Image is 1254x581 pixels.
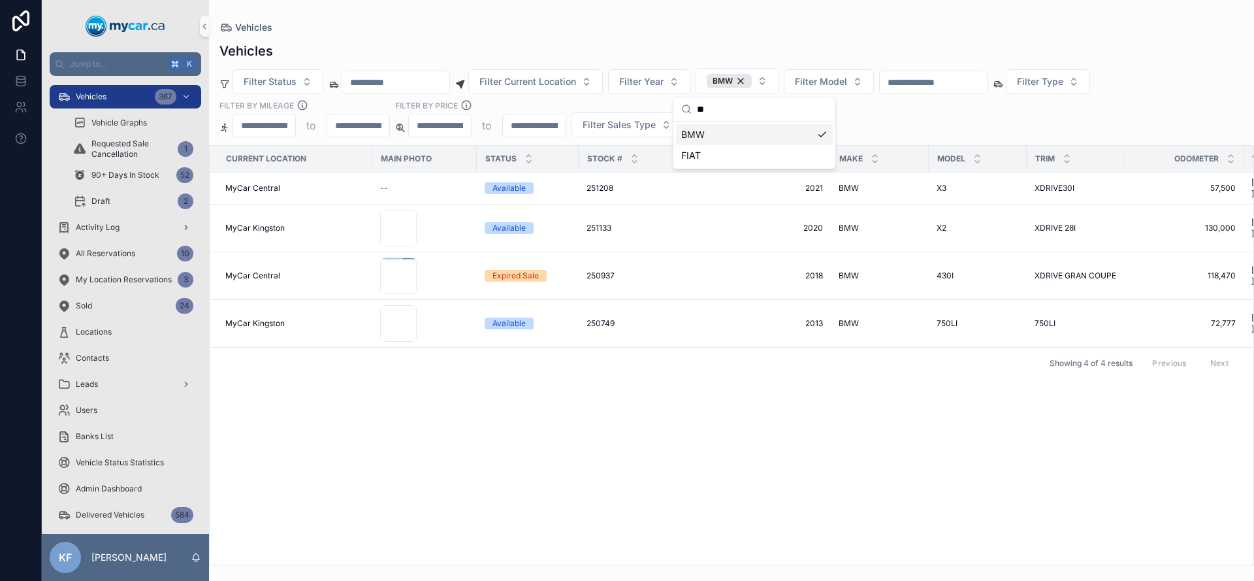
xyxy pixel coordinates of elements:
a: BMW [839,318,921,329]
span: Filter Status [244,75,297,88]
span: XDRIVE30I [1035,183,1074,193]
span: Jump to... [70,59,163,69]
span: Draft [91,196,110,207]
button: Select Button [696,68,779,94]
span: MyCar Kingston [225,223,285,233]
a: 251208 [587,183,718,193]
span: 251208 [587,183,613,193]
span: Showing 4 of 4 results [1050,358,1133,369]
div: scrollable content [42,76,209,534]
span: Model [937,154,965,164]
a: MyCar Central [225,183,364,193]
span: 250749 [587,318,615,329]
a: 250937 [587,271,718,281]
div: Suggestions [673,122,835,169]
span: Vehicle Status Statistics [76,457,164,468]
span: Filter Current Location [479,75,576,88]
div: 367 [155,89,176,105]
span: BMW [839,271,859,281]
span: 2020 [734,223,823,233]
a: Banks List [50,425,201,448]
span: K [184,59,195,69]
a: 2013 [734,318,823,329]
div: Expired Sale [492,270,539,282]
div: Available [492,222,526,234]
h1: Vehicles [219,42,273,60]
span: X2 [937,223,946,233]
a: -- [380,183,469,193]
span: Leads [76,379,98,390]
a: Available [485,182,571,194]
span: All Reservations [76,248,135,259]
span: 90+ Days In Stock [91,170,159,180]
button: Unselect 35 [707,74,752,88]
span: X3 [937,183,946,193]
span: Filter Type [1017,75,1063,88]
a: Draft2 [65,190,201,213]
span: BMW [839,318,859,329]
span: Filter Model [795,75,847,88]
a: 130,000 [1133,223,1236,233]
img: App logo [86,16,165,37]
span: FIAT [681,149,701,162]
div: Available [492,182,526,194]
span: Odometer [1174,154,1219,164]
div: 24 [176,298,193,314]
button: Select Button [608,69,690,94]
span: -- [380,183,388,193]
span: Stock # [587,154,622,164]
a: 250749 [587,318,718,329]
a: Leads [50,373,201,396]
span: XDRIVE GRAN COUPE [1035,271,1116,281]
a: BMW [839,183,921,193]
label: FILTER BY PRICE [395,99,458,111]
span: MyCar Central [225,183,280,193]
a: XDRIVE 28I [1035,223,1117,233]
a: Vehicles [219,21,272,34]
div: 1 [178,141,193,157]
a: 72,777 [1133,318,1236,329]
span: 430I [937,271,954,281]
p: [PERSON_NAME] [91,551,167,564]
a: 118,470 [1133,271,1236,281]
a: 90+ Days In Stock52 [65,163,201,187]
span: BMW [681,128,705,141]
a: Vehicle Graphs [65,111,201,135]
span: Main Photo [381,154,432,164]
a: My Location Reservations3 [50,268,201,291]
div: 584 [171,507,193,523]
div: 52 [176,167,193,183]
a: BMW [839,223,921,233]
a: Locations [50,320,201,344]
span: My Location Reservations [76,274,172,285]
a: X2 [937,223,1019,233]
a: Activity Log [50,216,201,239]
span: Filter Year [619,75,664,88]
span: Admin Dashboard [76,484,142,494]
div: 10 [177,246,193,261]
span: BMW [839,183,859,193]
a: Admin Dashboard [50,477,201,501]
span: 251133 [587,223,611,233]
span: Delivered Vehicles [76,510,144,520]
a: MyCar Kingston [225,318,364,329]
a: Delivered Vehicles584 [50,503,201,527]
span: 2018 [734,271,823,281]
span: Trim [1035,154,1055,164]
a: 57,500 [1133,183,1236,193]
span: Vehicle Graphs [91,118,147,128]
a: XDRIVE GRAN COUPE [1035,271,1117,281]
div: 2 [178,193,193,209]
p: to [306,118,316,133]
span: BMW [839,223,859,233]
a: Available [485,318,571,329]
a: 2021 [734,183,823,193]
a: Users [50,399,201,422]
span: Current Location [226,154,306,164]
button: Select Button [1006,69,1090,94]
